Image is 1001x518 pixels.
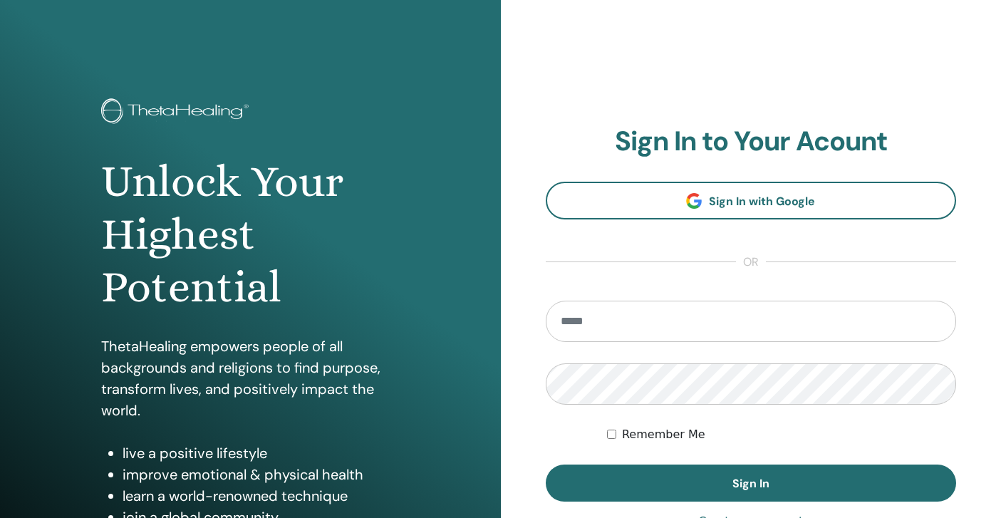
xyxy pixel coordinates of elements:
[123,464,399,485] li: improve emotional & physical health
[123,485,399,507] li: learn a world-renowned technique
[101,336,399,421] p: ThetaHealing empowers people of all backgrounds and religions to find purpose, transform lives, a...
[622,426,705,443] label: Remember Me
[736,254,766,271] span: or
[123,442,399,464] li: live a positive lifestyle
[546,465,957,502] button: Sign In
[607,426,956,443] div: Keep me authenticated indefinitely or until I manually logout
[709,194,815,209] span: Sign In with Google
[546,182,957,219] a: Sign In with Google
[546,125,957,158] h2: Sign In to Your Acount
[732,476,769,491] span: Sign In
[101,155,399,314] h1: Unlock Your Highest Potential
